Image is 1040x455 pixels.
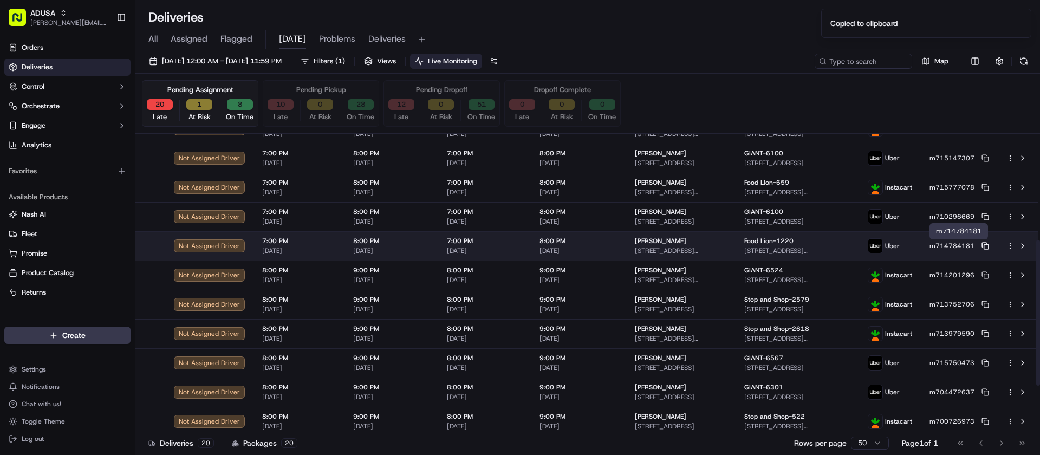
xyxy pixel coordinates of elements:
img: profile_instacart_ahold_partner.png [868,180,882,194]
span: At Risk [430,112,452,122]
span: 8:00 PM [353,237,430,245]
span: [STREET_ADDRESS] [635,305,727,314]
button: m715777078 [929,183,989,192]
span: [STREET_ADDRESS] [744,393,850,401]
span: [STREET_ADDRESS] [744,159,850,167]
span: [PERSON_NAME] [635,207,686,216]
span: [STREET_ADDRESS][PERSON_NAME] [744,422,850,431]
div: Packages [232,438,297,448]
span: [DATE] [353,422,430,431]
img: profile_instacart_ahold_partner.png [868,327,882,341]
span: [DATE] [262,159,336,167]
span: 7:00 PM [262,207,336,216]
p: Rows per page [794,438,847,448]
button: Settings [4,362,131,377]
span: [DATE] [262,305,336,314]
span: [PERSON_NAME] [635,324,686,333]
span: 7:00 PM [447,237,522,245]
button: Log out [4,431,131,446]
button: 10 [268,99,294,110]
span: 9:00 PM [539,354,617,362]
span: [DATE] [353,276,430,284]
span: 8:00 PM [262,412,336,421]
div: Pending Assignment [167,85,233,95]
span: [DATE] [447,334,522,343]
div: 📗 [11,158,19,167]
span: [DATE] [447,246,522,255]
div: 20 [281,438,297,448]
span: Knowledge Base [22,157,83,168]
span: [STREET_ADDRESS] [635,422,727,431]
h1: Deliveries [148,9,204,26]
span: GIANT-6524 [744,266,783,275]
span: 7:00 PM [262,178,336,187]
button: Create [4,327,131,344]
button: Returns [4,284,131,301]
span: [STREET_ADDRESS] [744,363,850,372]
span: At Risk [551,112,573,122]
img: profile_uber_ahold_partner.png [868,239,882,253]
button: m714784181 [929,242,989,250]
span: Uber [885,242,900,250]
span: Nash AI [22,210,46,219]
span: m713979590 [929,329,974,338]
button: 0 [509,99,535,110]
button: m710296669 [929,212,989,221]
div: Pending Dropoff12Late0At Risk51On Time [383,80,500,127]
span: [PERSON_NAME] [635,237,686,245]
span: 8:00 PM [539,207,617,216]
a: Product Catalog [9,268,126,278]
span: [DATE] [539,334,617,343]
span: Product Catalog [22,268,74,278]
span: Late [274,112,288,122]
span: [DATE] [447,217,522,226]
button: m714201296 [929,271,989,279]
span: GIANT-6100 [744,149,783,158]
span: At Risk [309,112,331,122]
span: Uber [885,154,900,162]
span: [STREET_ADDRESS][PERSON_NAME] [635,246,727,255]
span: Instacart [885,300,912,309]
span: [DATE] [539,129,617,138]
span: [STREET_ADDRESS][PERSON_NAME] [635,188,727,197]
span: Log out [22,434,44,443]
button: m704472637 [929,388,989,396]
a: Analytics [4,136,131,154]
a: Deliveries [4,58,131,76]
span: 8:00 PM [262,383,336,392]
span: 8:00 PM [447,295,522,304]
span: [DATE] [539,246,617,255]
span: Deliveries [22,62,53,72]
span: [DATE] [539,393,617,401]
span: All [148,32,158,45]
span: [DATE] [353,217,430,226]
span: Analytics [22,140,51,150]
span: 8:00 PM [539,149,617,158]
span: 9:00 PM [353,354,430,362]
div: We're available if you need us! [37,114,137,123]
div: Dropoff Complete [534,85,591,95]
div: Deliveries [148,438,214,448]
span: 9:00 PM [539,412,617,421]
span: ADUSA [30,8,55,18]
span: m700726973 [929,417,974,426]
span: m714784181 [929,242,974,250]
span: Uber [885,359,900,367]
button: m715147307 [929,154,989,162]
a: Returns [9,288,126,297]
span: 7:00 PM [447,178,522,187]
span: 8:00 PM [539,237,617,245]
span: [DATE] [279,32,306,45]
img: profile_uber_ahold_partner.png [868,210,882,224]
button: [DATE] 12:00 AM - [DATE] 11:59 PM [144,54,287,69]
button: Start new chat [184,107,197,120]
span: [DATE] [262,422,336,431]
span: Instacart [885,271,912,279]
button: Engage [4,117,131,134]
span: 8:00 PM [262,295,336,304]
span: [DATE] [262,393,336,401]
span: Instacart [885,417,912,426]
span: m715750473 [929,359,974,367]
span: Assigned [171,32,207,45]
span: [DATE] [353,159,430,167]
